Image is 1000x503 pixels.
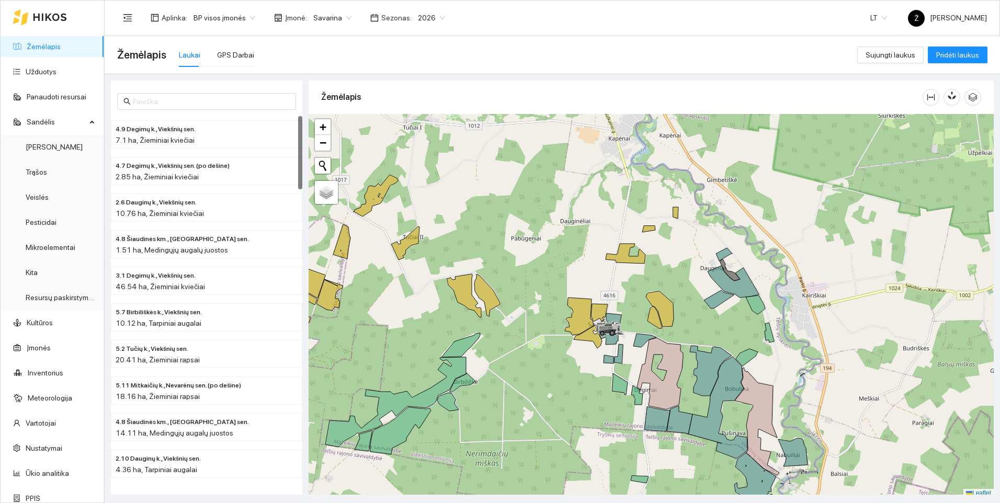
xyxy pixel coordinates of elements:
span: 3.1 Degimų k., Viekšnių sen. [116,271,196,281]
a: Layers [315,181,338,204]
span: 4.36 ha, Tarpiniai augalai [116,465,197,474]
button: Pridėti laukus [928,47,987,63]
span: 2026 [418,10,445,26]
span: Pridėti laukus [936,49,979,61]
span: 20.41 ha, Žieminiai rapsai [116,356,200,364]
a: Pridėti laukus [928,51,987,59]
a: Sujungti laukus [857,51,924,59]
span: Sandėlis [27,111,86,132]
a: Kita [26,268,38,277]
button: column-width [923,89,939,106]
span: 2.85 ha, Žieminiai kviečiai [116,173,199,181]
a: PPIS [26,494,40,502]
span: 4.8 Šiaudinės km., Papilės sen. [116,234,249,244]
span: 10.12 ha, Tarpiniai augalai [116,319,201,327]
a: [PERSON_NAME] [26,143,83,151]
div: GPS Darbai [217,49,254,61]
button: Initiate a new search [315,158,331,174]
span: calendar [370,14,379,22]
button: menu-fold [117,7,138,28]
span: 5.7 Birbiliškės k., Viekšnių sen. [116,307,202,317]
a: Vartotojai [26,419,56,427]
span: [PERSON_NAME] [908,14,987,22]
a: Ūkio analitika [26,469,69,477]
span: 18.16 ha, Žieminiai rapsai [116,392,200,401]
a: Mikroelementai [26,243,75,251]
a: Kultūros [27,318,53,327]
a: Zoom out [315,135,331,151]
a: Pesticidai [26,218,56,226]
a: Inventorius [28,369,63,377]
span: 5.2 Tučių k., Viekšnių sen. [116,344,188,354]
span: Aplinka : [162,12,187,24]
button: Sujungti laukus [857,47,924,63]
span: 4.8 Šiaudinės km., Papilės sen. [116,417,249,427]
a: Leaflet [966,489,991,497]
a: Žemėlapis [27,42,61,51]
span: menu-fold [123,13,132,22]
span: 7.1 ha, Žieminiai kviečiai [116,136,195,144]
a: Meteorologija [28,394,72,402]
span: LT [870,10,887,26]
span: Įmonė : [285,12,307,24]
span: Savarina [313,10,351,26]
span: 4.9 Degimų k., Viekšnių sen. [116,124,196,134]
span: layout [151,14,159,22]
span: Ž [914,10,919,27]
span: 2.10 Dauginų k., Viekšnių sen. [116,454,201,464]
span: 14.11 ha, Medingųjų augalų juostos [116,429,233,437]
span: 2.6 Dauginų k., Viekšnių sen. [116,198,197,208]
span: Žemėlapis [117,47,166,63]
a: Zoom in [315,119,331,135]
a: Resursų paskirstymas [26,293,96,302]
span: + [320,120,326,133]
div: Žemėlapis [321,82,923,112]
div: Laukai [179,49,200,61]
span: 4.7 Degimų k., Viekšnių sen. (po dešine) [116,161,230,171]
span: Sujungti laukus [866,49,915,61]
input: Paieška [133,96,290,107]
a: Įmonės [27,344,51,352]
span: shop [274,14,282,22]
a: Trąšos [26,168,47,176]
span: column-width [923,93,939,101]
a: Veislės [26,193,49,201]
span: − [320,136,326,149]
a: Nustatymai [26,444,62,452]
a: Užduotys [26,67,56,76]
span: Sezonas : [381,12,412,24]
span: BP visos įmonės [194,10,255,26]
span: 5.11 Mitkaičių k., Nevarėnų sen. (po dešine) [116,381,241,391]
span: search [123,98,131,105]
span: 46.54 ha, Žieminiai kviečiai [116,282,205,291]
span: 10.76 ha, Žieminiai kviečiai [116,209,204,218]
span: 1.51 ha, Medingųjų augalų juostos [116,246,228,254]
a: Panaudoti resursai [27,93,86,101]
